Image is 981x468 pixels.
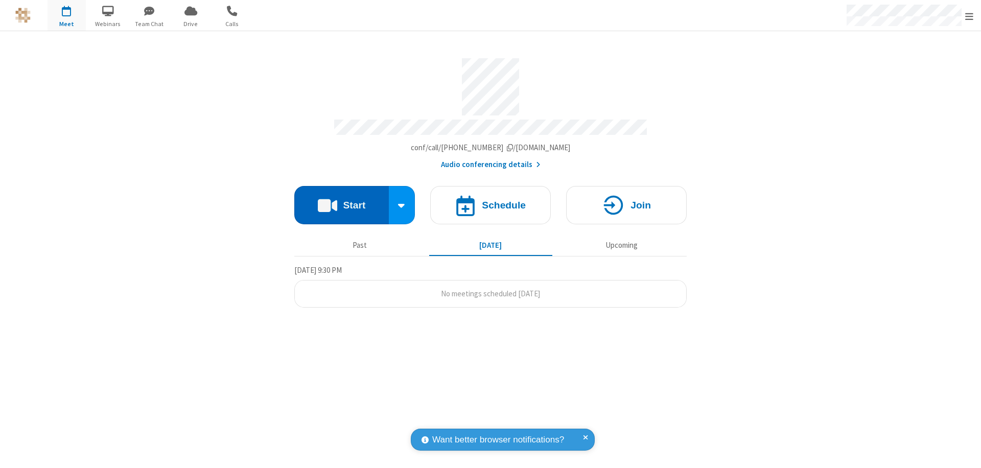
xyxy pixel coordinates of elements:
[213,19,251,29] span: Calls
[15,8,31,23] img: QA Selenium DO NOT DELETE OR CHANGE
[389,186,415,224] div: Start conference options
[630,200,651,210] h4: Join
[411,143,571,152] span: Copy my meeting room link
[441,289,540,298] span: No meetings scheduled [DATE]
[298,236,422,255] button: Past
[48,19,86,29] span: Meet
[343,200,365,210] h4: Start
[294,51,687,171] section: Account details
[441,159,541,171] button: Audio conferencing details
[294,186,389,224] button: Start
[89,19,127,29] span: Webinars
[560,236,683,255] button: Upcoming
[430,186,551,224] button: Schedule
[429,236,552,255] button: [DATE]
[566,186,687,224] button: Join
[294,264,687,308] section: Today's Meetings
[294,265,342,275] span: [DATE] 9:30 PM
[411,142,571,154] button: Copy my meeting room linkCopy my meeting room link
[432,433,564,447] span: Want better browser notifications?
[172,19,210,29] span: Drive
[130,19,169,29] span: Team Chat
[482,200,526,210] h4: Schedule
